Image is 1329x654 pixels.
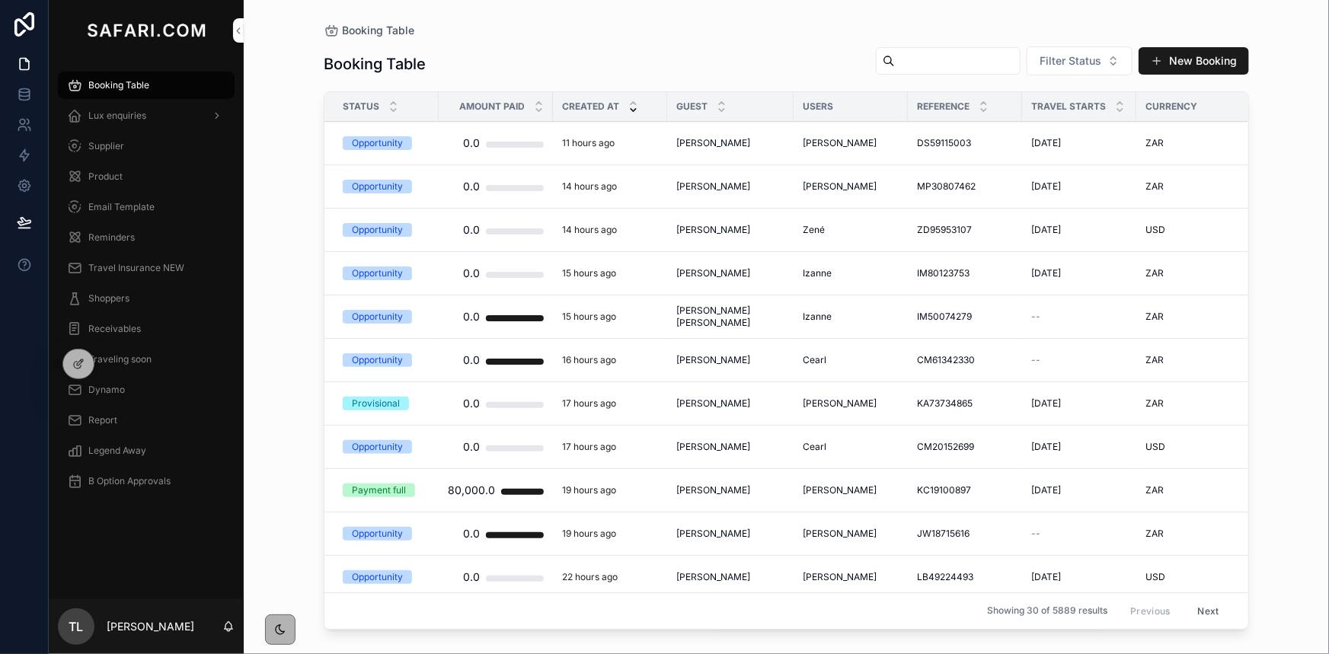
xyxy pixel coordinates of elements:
[352,136,403,150] div: Opportunity
[88,171,123,183] span: Product
[1040,53,1101,69] span: Filter Status
[448,258,544,289] a: 0.0
[58,285,235,312] a: Shoppers
[88,140,124,152] span: Supplier
[448,388,544,419] a: 0.0
[1031,100,1106,113] span: Travel Starts
[343,180,430,193] a: Opportunity
[917,224,972,236] span: ZD95953107
[917,571,973,583] span: LB49224493
[803,528,899,540] a: [PERSON_NAME]
[917,267,970,279] span: IM80123753
[1031,267,1127,279] a: [DATE]
[562,484,658,496] a: 19 hours ago
[88,323,141,335] span: Receivables
[1145,137,1164,149] span: ZAR
[676,484,750,496] span: [PERSON_NAME]
[49,61,244,515] div: scrollable content
[58,346,235,373] a: Traveling soon
[803,528,877,540] span: [PERSON_NAME]
[676,441,750,453] span: [PERSON_NAME]
[917,180,1013,193] a: MP30807462
[352,266,403,280] div: Opportunity
[1139,47,1249,75] a: New Booking
[1031,484,1061,496] span: [DATE]
[448,128,544,158] a: 0.0
[562,528,658,540] a: 19 hours ago
[803,100,833,113] span: Users
[448,345,544,375] a: 0.0
[987,605,1107,617] span: Showing 30 of 5889 results
[1145,267,1164,279] span: ZAR
[58,407,235,434] a: Report
[562,267,658,279] a: 15 hours ago
[463,301,480,332] div: 0.0
[917,311,972,323] span: IM50074279
[1145,484,1241,496] a: ZAR
[803,137,877,149] span: [PERSON_NAME]
[324,53,426,75] h1: Booking Table
[1145,180,1241,193] a: ZAR
[1031,180,1061,193] span: [DATE]
[352,180,403,193] div: Opportunity
[58,467,235,495] a: B Option Approvals
[1031,354,1127,366] a: --
[562,397,616,410] p: 17 hours ago
[88,414,117,426] span: Report
[676,305,784,329] span: [PERSON_NAME] [PERSON_NAME]
[1145,397,1164,410] span: ZAR
[343,223,430,237] a: Opportunity
[676,180,750,193] span: [PERSON_NAME]
[917,311,1013,323] a: IM50074279
[343,527,430,541] a: Opportunity
[1031,528,1127,540] a: --
[562,100,619,113] span: Created at
[562,224,617,236] p: 14 hours ago
[676,137,750,149] span: [PERSON_NAME]
[352,397,400,410] div: Provisional
[343,266,430,280] a: Opportunity
[803,311,899,323] a: Izanne
[58,315,235,343] a: Receivables
[58,102,235,129] a: Lux enquiries
[1145,267,1241,279] a: ZAR
[917,354,975,366] span: CM61342330
[1145,571,1165,583] span: USD
[463,562,480,592] div: 0.0
[1031,137,1061,149] span: [DATE]
[448,171,544,202] a: 0.0
[562,180,617,193] p: 14 hours ago
[676,100,708,113] span: Guest
[1031,224,1061,236] span: [DATE]
[448,432,544,462] a: 0.0
[917,137,971,149] span: DS59115003
[917,528,970,540] span: JW18715616
[803,484,899,496] a: [PERSON_NAME]
[562,354,658,366] a: 16 hours ago
[1031,137,1127,149] a: [DATE]
[448,562,544,592] a: 0.0
[1145,571,1241,583] a: USD
[1145,354,1241,366] a: ZAR
[1031,441,1061,453] span: [DATE]
[1145,528,1164,540] span: ZAR
[1031,311,1127,323] a: --
[88,262,184,274] span: Travel Insurance NEW
[562,484,616,496] p: 19 hours ago
[352,440,403,454] div: Opportunity
[1145,484,1164,496] span: ZAR
[58,163,235,190] a: Product
[562,180,658,193] a: 14 hours ago
[107,619,194,634] p: [PERSON_NAME]
[58,72,235,99] a: Booking Table
[1031,441,1127,453] a: [DATE]
[343,440,430,454] a: Opportunity
[463,388,480,419] div: 0.0
[562,441,658,453] a: 17 hours ago
[562,311,658,323] a: 15 hours ago
[1145,528,1241,540] a: ZAR
[1145,100,1197,113] span: Currency
[803,484,877,496] span: [PERSON_NAME]
[803,354,826,366] span: Cearl
[562,354,616,366] p: 16 hours ago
